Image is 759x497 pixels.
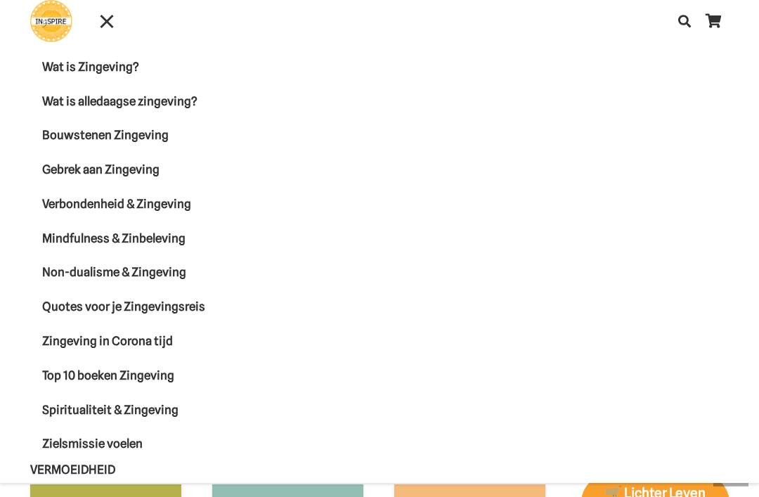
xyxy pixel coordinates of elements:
span: Non-dualisme & Zingeving [42,265,186,279]
a: Wat is alledaagse zingeving? [30,84,729,119]
a: Non-dualisme & Zingeving [30,256,729,290]
span: Zingeving in Corona tijd [42,334,173,348]
a: Terug naar top [713,451,748,486]
span: Quotes voor je Zingevingsreis [42,299,205,314]
span: Verbondenheid & Zingeving [42,197,191,211]
span: VERMOEIDHEID [30,463,139,477]
span: Wat is alledaagse zingeving? [42,94,197,108]
span: Mindfulness & Zinbeleving [42,231,186,245]
a: Zielsmissie voelen [30,427,729,461]
span: Bouwstenen Zingeving [42,128,169,142]
span: VERMOEIDHEID Menu [729,461,729,479]
span: Spiritualiteit & Zingeving [42,403,202,417]
span: Top 10 boeken Zingeving [42,368,174,382]
a: Mindfulness & Zinbeleving [30,221,729,256]
span: Wat is Zingeving? [42,60,139,74]
a: Zingeving in Corona tijd [30,324,729,359]
a: Spiritualiteit & ZingevingSpiritualiteit & Zingeving Menu [30,393,729,427]
a: Gebrek aan ZingevingGebrek aan Zingeving Menu [30,153,729,187]
a: Menu [89,13,124,30]
a: Bouwstenen Zingeving [30,118,729,153]
span: Gebrek aan Zingeving [42,162,183,176]
a: Top 10 boeken Zingeving [30,359,729,393]
a: Zoeken [670,4,699,39]
a: Wat is Zingeving? [30,50,729,84]
a: VERMOEIDHEIDVERMOEIDHEID Menu [30,461,729,482]
span: Zingeving Menu [729,29,729,46]
span: Zielsmissie voelen [42,437,143,451]
a: Verbondenheid & Zingeving [30,187,729,221]
a: Quotes voor je Zingevingsreis [30,290,729,324]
